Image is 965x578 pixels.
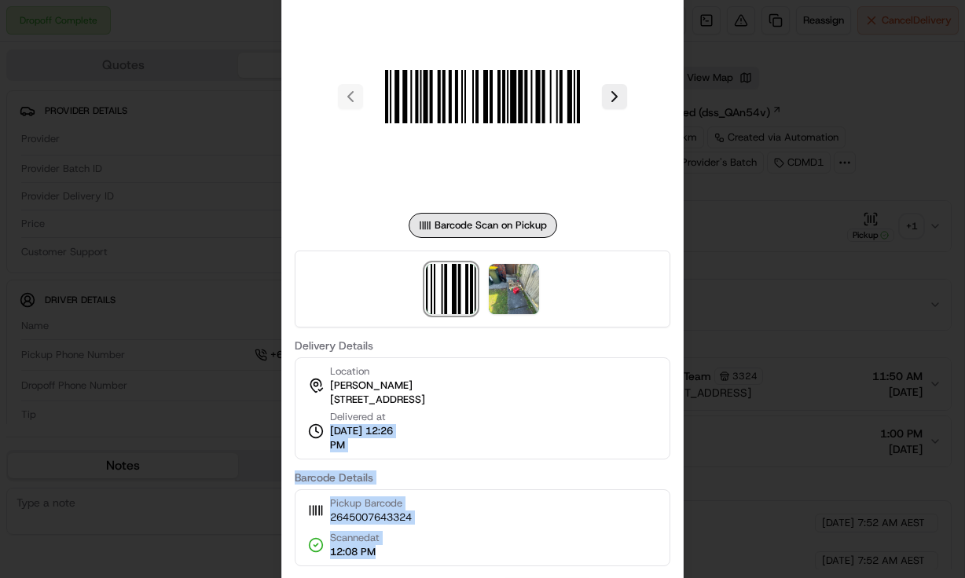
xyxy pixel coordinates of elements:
img: barcode_scan_on_pickup image [426,264,476,314]
span: Pickup Barcode [330,496,412,510]
span: [STREET_ADDRESS] [330,393,425,407]
label: Delivery Details [295,340,670,351]
label: Barcode Details [295,472,670,483]
span: Scanned at [330,531,380,545]
span: 2645007643324 [330,510,412,525]
span: [DATE] 12:26 PM [330,424,402,452]
span: Location [330,364,369,379]
img: photo_proof_of_delivery image [489,264,539,314]
span: Delivered at [330,410,402,424]
div: Barcode Scan on Pickup [409,213,557,238]
span: [PERSON_NAME] [330,379,413,393]
span: 12:08 PM [330,545,380,559]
